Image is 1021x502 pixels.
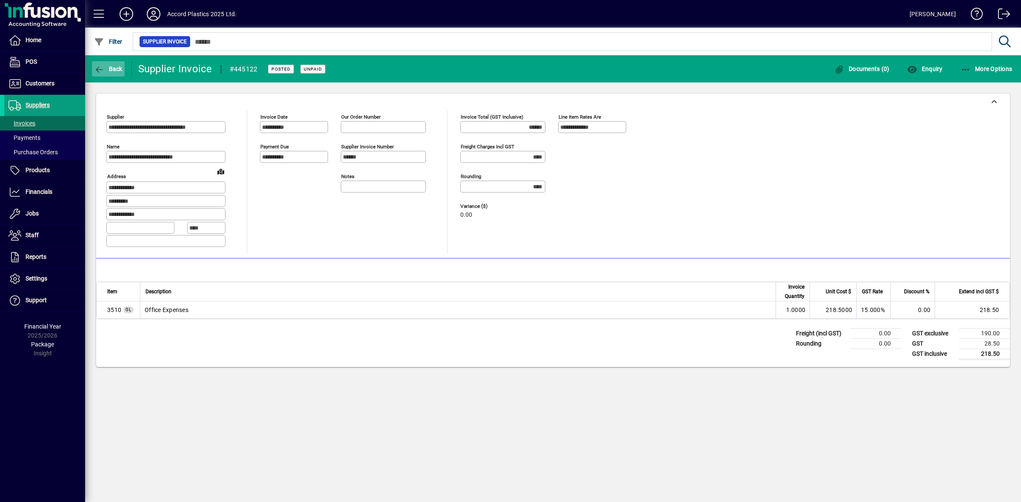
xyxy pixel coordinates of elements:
span: Unit Cost $ [826,287,851,296]
button: More Options [958,61,1015,77]
mat-label: Freight charges incl GST [461,144,514,150]
td: 0.00 [850,338,901,349]
td: 28.50 [959,338,1010,349]
span: Item [107,287,117,296]
span: GST Rate [862,287,883,296]
span: Office Expenses [107,306,121,314]
mat-label: Our order number [341,114,381,120]
span: Invoices [9,120,35,127]
mat-label: Invoice date [260,114,288,120]
button: Back [92,61,125,77]
span: POS [26,58,37,65]
mat-label: Supplier invoice number [341,144,394,150]
a: Invoices [4,116,85,130]
app-page-header-button: Back [85,61,132,77]
td: 218.50 [935,301,1010,318]
span: Purchase Orders [9,149,58,156]
span: Supplier Invoice [143,37,187,46]
mat-label: Name [107,144,120,150]
mat-label: Supplier [107,114,124,120]
button: Documents (0) [832,61,892,77]
td: 190.00 [959,328,1010,338]
mat-label: Invoice Total (GST inclusive) [461,114,523,120]
td: GST exclusive [908,328,959,338]
div: Supplier Invoice [138,62,212,76]
span: Suppliers [26,102,50,108]
span: Settings [26,275,47,282]
td: 1.0000 [776,301,810,318]
td: GST inclusive [908,349,959,359]
mat-label: Line item rates are [559,114,601,120]
a: Purchase Orders [4,145,85,159]
a: Payments [4,130,85,145]
a: Jobs [4,203,85,224]
span: Financial Year [24,323,61,330]
button: Profile [140,6,167,22]
span: Description [145,287,171,296]
button: Add [113,6,140,22]
div: #445122 [230,62,258,76]
span: Home [26,37,41,43]
a: Financials [4,182,85,203]
td: 0.00 [850,328,901,338]
span: Discount % [904,287,930,296]
a: Logout [992,2,1010,29]
td: Freight (incl GST) [792,328,850,338]
span: Extend incl GST $ [959,287,999,296]
mat-label: Rounding [461,173,481,179]
td: GST [908,338,959,349]
span: Back [94,65,123,72]
a: POS [4,51,85,73]
span: Financials [26,188,52,195]
button: Filter [92,34,125,49]
a: Reports [4,247,85,268]
span: GL [125,307,131,312]
span: Enquiry [907,65,942,72]
td: 0.00 [890,301,935,318]
a: Knowledge Base [964,2,983,29]
span: Invoice Quantity [781,282,804,301]
a: Support [4,290,85,311]
span: Jobs [26,210,39,217]
td: 218.50 [959,349,1010,359]
span: Products [26,167,50,173]
span: Reports [26,253,46,260]
td: Office Expenses [140,301,776,318]
span: Customers [26,80,54,87]
span: Staff [26,232,39,238]
mat-label: Notes [341,173,354,179]
span: Package [31,341,54,348]
td: 218.5000 [810,301,856,318]
span: More Options [961,65,1012,72]
button: Enquiry [905,61,944,77]
span: Payments [9,134,40,141]
td: 15.000% [856,301,890,318]
a: Staff [4,225,85,246]
a: Customers [4,73,85,94]
a: Home [4,30,85,51]
div: Accord Plastics 2025 Ltd. [167,7,237,21]
span: Unpaid [304,66,322,72]
span: Posted [271,66,291,72]
div: [PERSON_NAME] [910,7,956,21]
a: Products [4,160,85,181]
span: Filter [94,38,123,45]
span: Support [26,297,47,303]
span: 0.00 [460,212,472,218]
mat-label: Payment due [260,144,289,150]
a: Settings [4,268,85,289]
span: Documents (0) [834,65,890,72]
a: View on map [214,164,228,178]
td: Rounding [792,338,850,349]
span: Variance ($) [460,204,511,209]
